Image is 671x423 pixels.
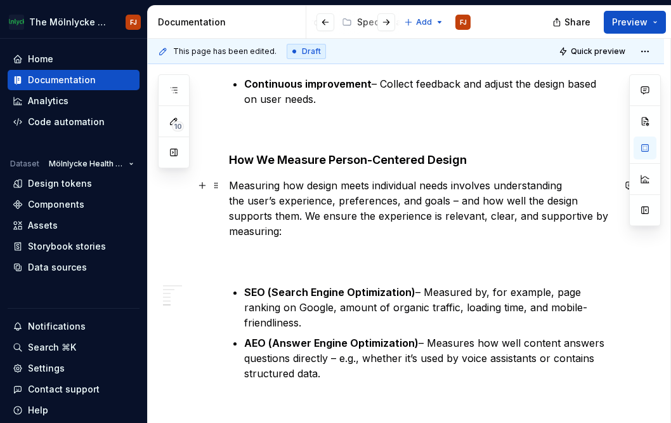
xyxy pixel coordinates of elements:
[28,95,68,107] div: Analytics
[28,341,76,354] div: Search ⌘K
[8,215,140,236] a: Assets
[28,219,58,232] div: Assets
[28,116,105,128] div: Code automation
[8,194,140,215] a: Components
[416,17,432,27] span: Add
[8,257,140,278] a: Data sources
[49,159,124,169] span: Mölnlycke Health Care
[28,261,87,274] div: Data sources
[28,320,86,333] div: Notifications
[546,11,599,34] button: Share
[29,16,110,29] div: The Mölnlycke Experience
[130,17,137,27] div: FJ
[172,121,184,131] span: 10
[244,285,613,330] p: – Measured by, for example, page ranking on Google, amount of organic traffic, loading time, and ...
[604,11,666,34] button: Preview
[28,240,106,253] div: Storybook stories
[612,16,648,29] span: Preview
[229,178,613,269] p: Measuring how design meets individual needs involves understanding the user’s experience, prefere...
[9,15,24,30] img: 91fb9bbd-befe-470e-ae9b-8b56c3f0f44a.png
[28,404,48,417] div: Help
[8,236,140,257] a: Storybook stories
[229,153,467,166] strong: How We Measure Person-Centered Design
[28,53,53,65] div: Home
[173,46,277,57] span: This page has been edited.
[244,335,613,381] p: – Measures how well content answers questions directly – e.g., whether it’s used by voice assista...
[28,177,92,190] div: Design tokens
[302,46,321,57] span: Draft
[8,173,140,194] a: Design tokens
[400,13,448,31] button: Add
[555,43,631,60] button: Quick preview
[460,17,467,27] div: FJ
[244,76,613,107] p: – Collect feedback and adjust the design based on user needs.
[8,70,140,90] a: Documentation
[28,362,65,375] div: Settings
[564,16,590,29] span: Share
[8,400,140,420] button: Help
[571,46,625,57] span: Quick preview
[8,337,140,358] button: Search ⌘K
[3,8,145,36] button: The Mölnlycke ExperienceFJ
[8,49,140,69] a: Home
[8,379,140,399] button: Contact support
[8,91,140,111] a: Analytics
[28,383,100,396] div: Contact support
[158,16,301,29] div: Documentation
[244,77,372,90] strong: Continuous improvement
[28,198,84,211] div: Components
[244,286,415,299] strong: SEO (Search Engine Optimization)
[28,74,96,86] div: Documentation
[8,358,140,379] a: Settings
[10,159,39,169] div: Dataset
[244,337,419,349] strong: AEO (Answer Engine Optimization)
[8,112,140,132] a: Code automation
[8,316,140,337] button: Notifications
[43,155,140,173] button: Mölnlycke Health Care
